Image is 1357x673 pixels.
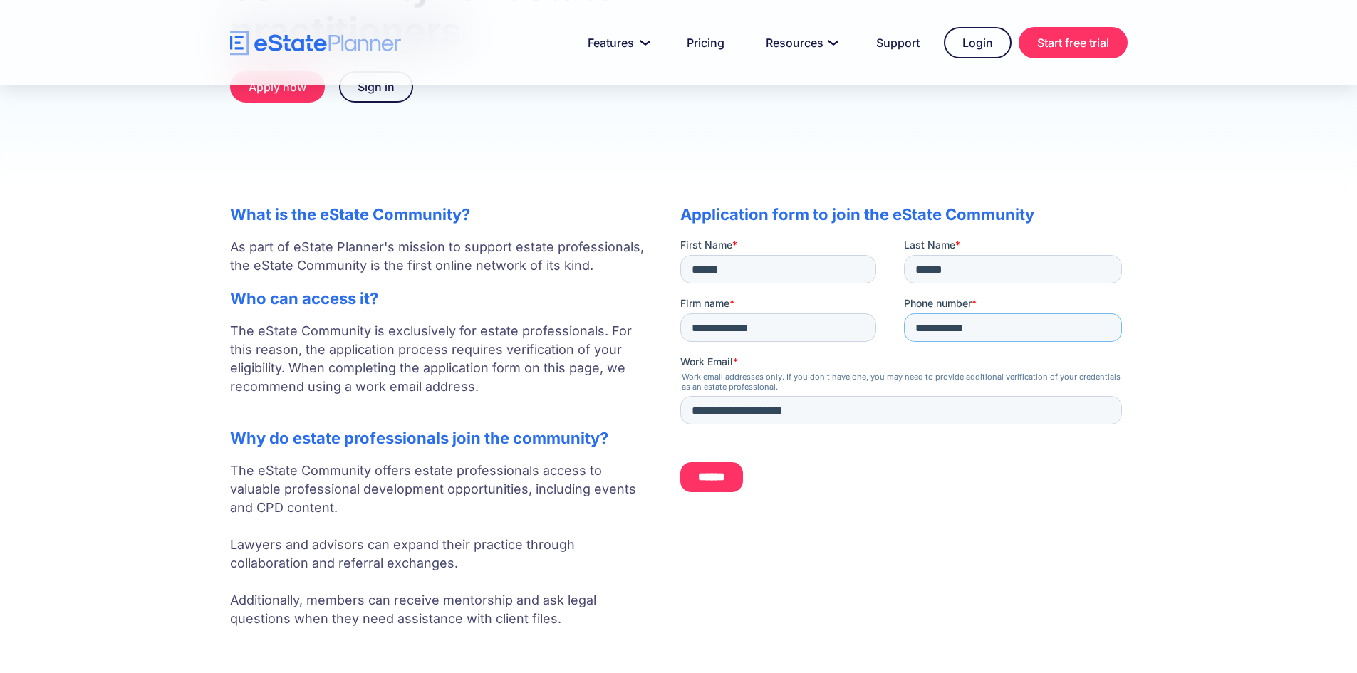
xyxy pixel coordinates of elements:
h2: Who can access it? [230,289,652,308]
a: Features [571,28,662,57]
iframe: Form 0 [680,238,1128,504]
a: Support [859,28,937,57]
p: The eState Community is exclusively for estate professionals. For this reason, the application pr... [230,322,652,414]
p: As part of eState Planner's mission to support estate professionals, the eState Community is the ... [230,238,652,275]
p: The eState Community offers estate professionals access to valuable professional development oppo... [230,461,652,628]
a: Login [944,27,1012,58]
a: Resources [749,28,852,57]
a: Start free trial [1019,27,1128,58]
a: Apply now [230,71,325,103]
h2: Application form to join the eState Community [680,205,1128,224]
a: home [230,31,401,56]
a: Sign in [339,71,413,103]
a: Pricing [670,28,742,57]
h2: Why do estate professionals join the community? [230,429,652,447]
h2: What is the eState Community? [230,205,652,224]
